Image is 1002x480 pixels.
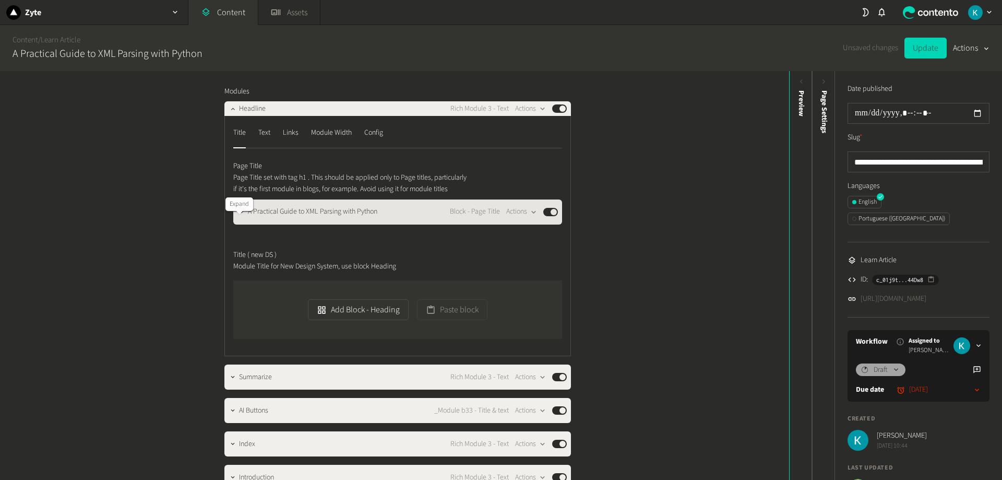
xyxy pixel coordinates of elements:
[852,214,945,224] div: Portuguese ([GEOGRAPHIC_DATA])
[953,38,989,58] button: Actions
[13,34,38,45] a: Content
[283,124,299,141] div: Links
[904,38,947,58] button: Update
[450,103,509,114] span: Rich Module 3 - Text
[877,430,927,441] span: [PERSON_NAME]
[417,299,487,320] button: Paste block
[450,372,509,383] span: Rich Module 3 - Text
[506,206,537,218] button: Actions
[861,255,897,266] span: Learn Article
[515,438,546,450] button: Actions
[224,86,249,97] span: Modules
[233,161,262,172] span: Page Title
[953,337,970,354] img: Karlo Jedud
[856,384,884,395] label: Due date
[25,6,41,19] h2: Zyte
[909,346,949,355] span: [PERSON_NAME]
[515,102,546,115] button: Actions
[450,206,500,217] span: Block - Page Title
[856,336,888,347] a: Workflow
[909,336,949,346] span: Assigned to
[874,365,888,376] span: Draft
[848,430,868,451] img: Karlo Jedud
[856,364,905,376] button: Draft
[515,371,546,383] button: Actions
[225,197,253,211] div: Expand
[233,172,471,195] p: Page Title set with tag h1 . This should be applied only to Page titles, particularly if it's the...
[434,405,509,416] span: _Module b33 - Title & text
[852,197,877,207] div: English
[364,124,383,141] div: Config
[233,124,246,141] div: Title
[239,405,268,416] span: AI Buttons
[38,34,41,45] span: /
[6,5,21,20] img: Zyte
[233,261,471,272] p: Module Title for New Design System, use block Heading
[233,250,277,261] span: Title ( new DS )
[819,90,830,133] span: Page Settings
[968,5,983,20] img: Karlo Jedud
[848,213,950,225] button: Portuguese ([GEOGRAPHIC_DATA])
[13,46,202,62] h2: A Practical Guide to XML Parsing with Python
[843,42,898,54] span: Unsaved changes
[311,124,352,141] div: Module Width
[239,439,255,450] span: Index
[861,294,926,305] a: [URL][DOMAIN_NAME]
[515,404,546,417] button: Actions
[848,463,989,473] h4: Last updated
[876,275,923,285] span: c_01j9t...44Dw8
[909,384,928,395] time: [DATE]
[848,414,989,424] h4: Created
[450,439,509,450] span: Rich Module 3 - Text
[848,196,881,208] button: English
[796,90,807,116] div: Preview
[239,103,266,114] span: Headline
[248,206,377,217] span: A Practical Guide to XML Parsing with Python
[872,275,939,285] button: c_01j9t...44Dw8
[308,299,409,320] button: Add Block - Heading
[848,181,989,192] label: Languages
[239,372,272,383] span: Summarize
[861,274,868,285] span: ID:
[848,132,863,143] label: Slug
[848,84,892,95] label: Date published
[258,124,270,141] div: Text
[41,34,80,45] a: Learn Article
[877,441,927,451] span: [DATE] 10:44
